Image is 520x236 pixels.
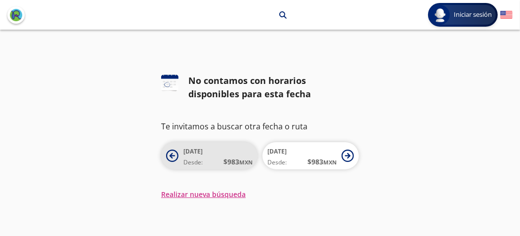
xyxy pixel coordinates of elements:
[161,120,359,132] p: Te invitamos a buscar otra fecha o ruta
[188,74,359,101] div: No contamos con horarios disponibles para esta fecha
[323,158,337,166] small: MXN
[223,157,253,167] span: $ 983
[500,9,513,21] button: English
[164,10,234,20] p: [GEOGRAPHIC_DATA]
[239,158,253,166] small: MXN
[267,147,287,156] span: [DATE]
[161,142,258,169] button: [DATE]Desde:$983MXN
[307,157,337,167] span: $ 983
[7,6,25,24] button: back
[262,142,359,169] button: [DATE]Desde:$983MXN
[161,189,246,199] button: Realizar nueva búsqueda
[183,158,203,167] span: Desde:
[450,10,496,20] span: Iniciar sesión
[246,10,272,20] p: Morelia
[267,158,287,167] span: Desde:
[183,147,203,156] span: [DATE]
